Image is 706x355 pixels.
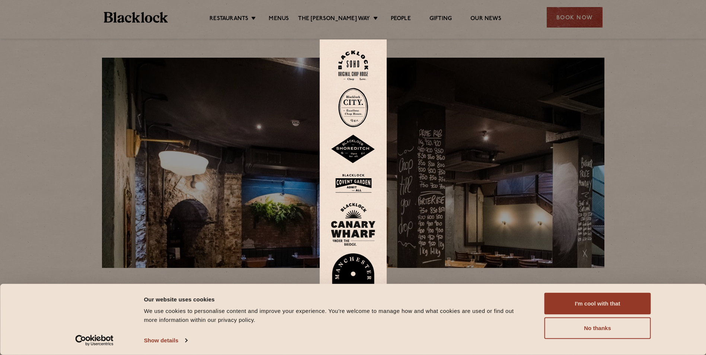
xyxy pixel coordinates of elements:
div: We use cookies to personalise content and improve your experience. You're welcome to manage how a... [144,307,528,324]
button: No thanks [544,317,651,339]
img: Shoreditch-stamp-v2-default.svg [331,135,376,164]
img: City-stamp-default.svg [338,88,368,127]
img: BL_Manchester_Logo-bleed.png [331,253,376,305]
img: BL_CW_Logo_Website.svg [331,203,376,246]
div: Our website uses cookies [144,295,528,304]
img: Soho-stamp-default.svg [338,51,368,81]
a: Show details [144,335,187,346]
a: Usercentrics Cookiebot - opens in a new window [62,335,127,346]
button: I'm cool with that [544,293,651,314]
img: BLA_1470_CoventGarden_Website_Solid.svg [331,171,376,195]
